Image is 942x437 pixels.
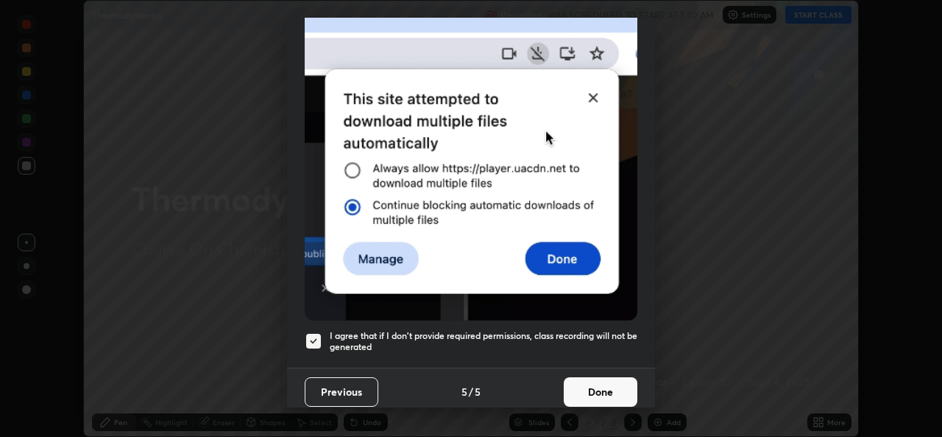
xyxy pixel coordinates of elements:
button: Done [564,377,637,407]
h4: / [469,384,473,399]
button: Previous [305,377,378,407]
h5: I agree that if I don't provide required permissions, class recording will not be generated [330,330,637,353]
h4: 5 [461,384,467,399]
h4: 5 [475,384,481,399]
